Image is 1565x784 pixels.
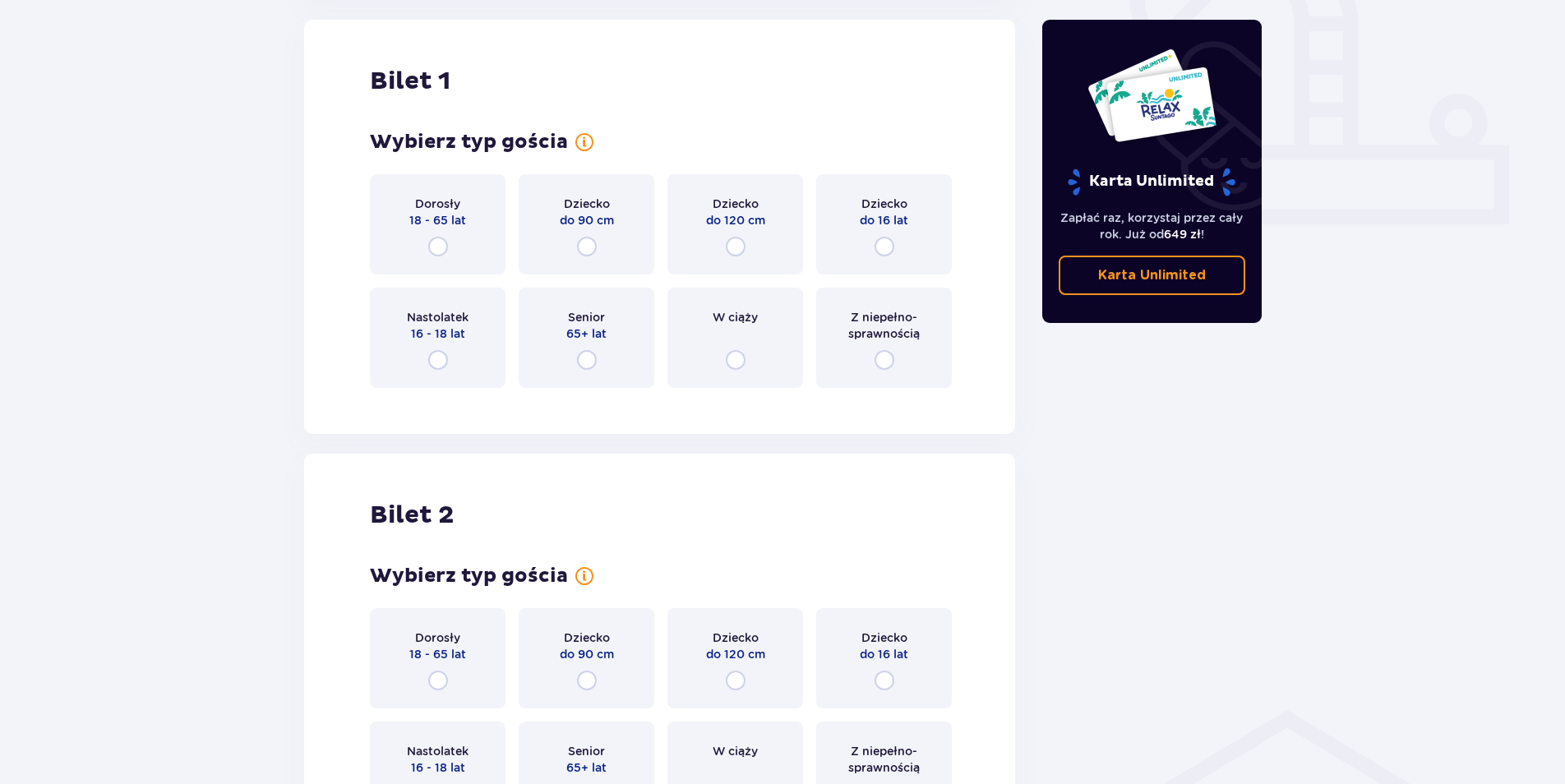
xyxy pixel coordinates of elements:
[1066,168,1237,196] p: Karta Unlimited
[407,309,469,325] span: Nastolatek
[415,630,460,646] span: Dorosły
[568,309,605,325] span: Senior
[370,564,568,588] h3: Wybierz typ gościa
[713,309,758,325] span: W ciąży
[566,325,607,342] span: 65+ lat
[1098,266,1206,284] p: Karta Unlimited
[1059,210,1246,242] p: Zapłać raz, korzystaj przez cały rok. Już od !
[564,630,610,646] span: Dziecko
[706,212,765,228] span: do 120 cm
[560,646,614,662] span: do 90 cm
[1059,256,1246,295] a: Karta Unlimited
[566,759,607,776] span: 65+ lat
[861,630,907,646] span: Dziecko
[407,743,469,759] span: Nastolatek
[713,196,759,212] span: Dziecko
[415,196,460,212] span: Dorosły
[409,212,466,228] span: 18 - 65 lat
[831,309,937,342] span: Z niepełno­sprawnością
[706,646,765,662] span: do 120 cm
[409,646,466,662] span: 18 - 65 lat
[568,743,605,759] span: Senior
[713,630,759,646] span: Dziecko
[861,196,907,212] span: Dziecko
[370,500,454,531] h2: Bilet 2
[860,646,908,662] span: do 16 lat
[1087,48,1217,143] img: Dwie karty całoroczne do Suntago z napisem 'UNLIMITED RELAX', na białym tle z tropikalnymi liśćmi...
[370,66,450,97] h2: Bilet 1
[860,212,908,228] span: do 16 lat
[713,743,758,759] span: W ciąży
[831,743,937,776] span: Z niepełno­sprawnością
[370,130,568,154] h3: Wybierz typ gościa
[411,759,465,776] span: 16 - 18 lat
[411,325,465,342] span: 16 - 18 lat
[564,196,610,212] span: Dziecko
[1164,228,1201,241] span: 649 zł
[560,212,614,228] span: do 90 cm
